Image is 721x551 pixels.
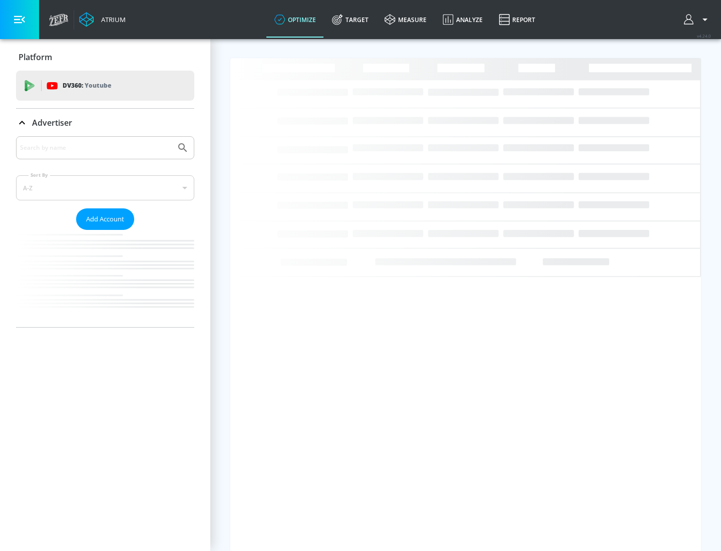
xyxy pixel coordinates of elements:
[16,71,194,101] div: DV360: Youtube
[377,2,435,38] a: measure
[32,117,72,128] p: Advertiser
[79,12,126,27] a: Atrium
[16,175,194,200] div: A-Z
[29,172,50,178] label: Sort By
[97,15,126,24] div: Atrium
[491,2,543,38] a: Report
[16,136,194,327] div: Advertiser
[85,80,111,91] p: Youtube
[266,2,324,38] a: optimize
[63,80,111,91] p: DV360:
[20,141,172,154] input: Search by name
[16,43,194,71] div: Platform
[697,33,711,39] span: v 4.24.0
[16,230,194,327] nav: list of Advertiser
[16,109,194,137] div: Advertiser
[435,2,491,38] a: Analyze
[324,2,377,38] a: Target
[19,52,52,63] p: Platform
[86,213,124,225] span: Add Account
[76,208,134,230] button: Add Account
